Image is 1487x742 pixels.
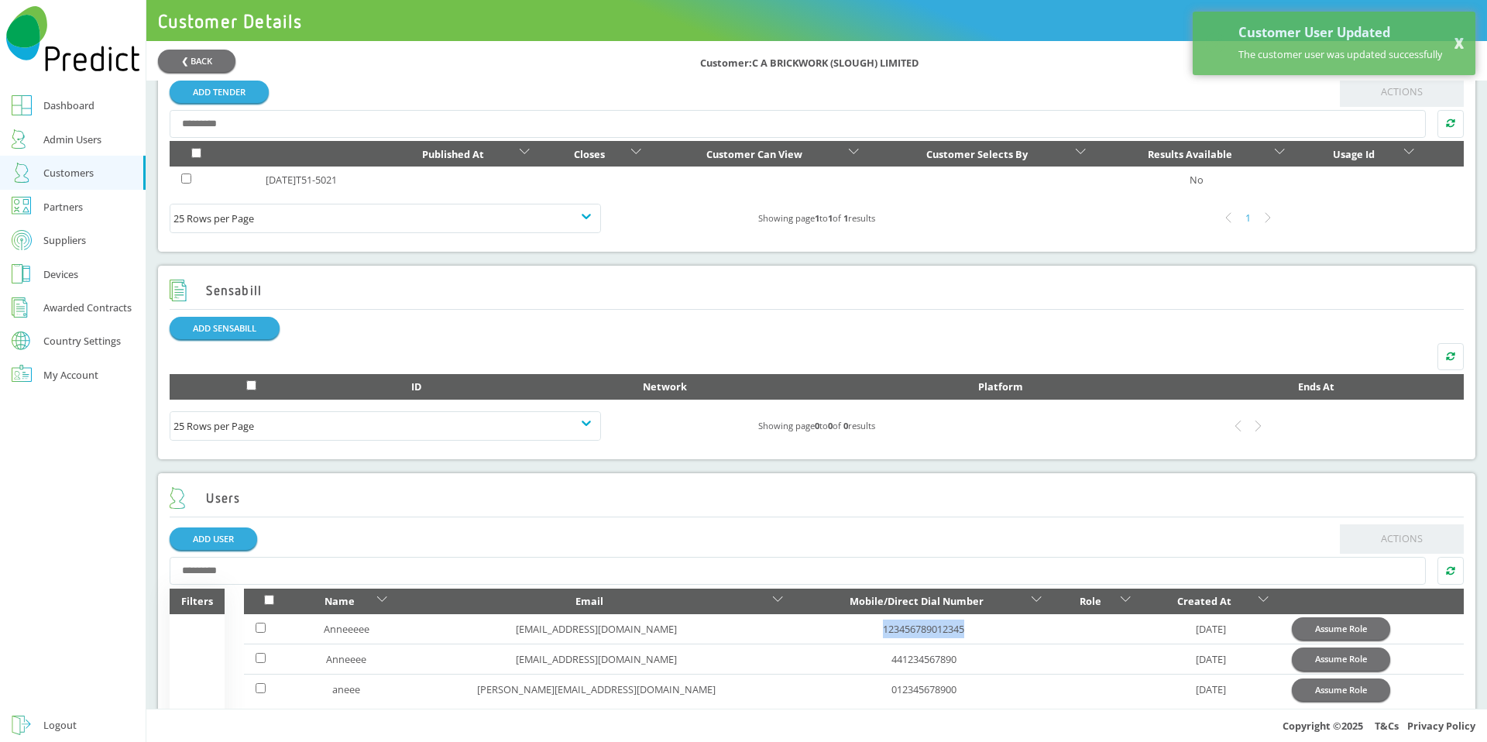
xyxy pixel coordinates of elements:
[326,652,366,666] a: Anneeee
[1190,173,1204,187] a: No
[173,417,597,435] div: 25 Rows per Page
[601,209,1032,228] div: Showing page to of results
[815,420,819,431] b: 0
[170,527,257,550] a: ADD USER
[158,50,235,72] button: ❮ BACK
[1238,23,1442,42] p: Customer User Updated
[6,6,140,71] img: Predict Mobile
[1407,719,1475,733] a: Privacy Policy
[1308,145,1400,163] div: Usage Id
[806,592,1028,610] div: Mobile/Direct Dial Number
[1292,617,1390,640] button: Assume Role
[170,487,241,510] h2: Users
[1292,648,1390,670] button: Assume Role
[266,173,337,187] a: [DATE]T51-5021
[891,652,956,666] a: 441234567890
[43,96,94,115] div: Dashboard
[390,145,516,163] div: Published At
[1196,622,1226,636] a: [DATE]
[1454,37,1464,50] button: X
[1153,592,1254,610] div: Created At
[843,420,848,431] b: 0
[1065,592,1117,610] div: Role
[882,145,1072,163] div: Customer Selects By
[170,280,263,302] h2: Sensabill
[1238,45,1442,64] p: The customer user was updated successfully
[664,145,845,163] div: Customer Can View
[828,212,833,224] b: 1
[477,682,716,696] a: [PERSON_NAME][EMAIL_ADDRESS][DOMAIN_NAME]
[43,716,77,734] div: Logout
[410,592,769,610] div: Email
[1196,652,1226,666] a: [DATE]
[828,420,833,431] b: 0
[1109,145,1271,163] div: Results Available
[601,417,1032,435] div: Showing page to of results
[1375,719,1399,733] a: T&Cs
[332,682,360,696] a: aneee
[43,163,94,182] div: Customers
[1196,682,1226,696] a: [DATE]
[170,317,280,339] button: ADD SENSABILL
[170,81,269,103] a: ADD TENDER
[883,622,964,636] a: 123456789012345
[1292,678,1390,701] button: Assume Role
[43,198,83,216] div: Partners
[510,377,820,396] div: Network
[815,212,819,224] b: 1
[43,231,86,249] div: Suppliers
[173,209,597,228] div: 25 Rows per Page
[345,377,487,396] div: ID
[43,298,132,317] div: Awarded Contracts
[43,336,121,346] div: Country Settings
[700,49,1475,72] div: Customer: C A BRICKWORK (SLOUGH) LIMITED
[170,589,225,614] div: Filters
[1180,377,1452,396] div: Ends At
[43,366,98,384] div: My Account
[552,145,627,163] div: Closes
[843,377,1157,396] div: Platform
[843,212,848,224] b: 1
[43,265,78,283] div: Devices
[891,682,956,696] a: 012345678900
[516,652,677,666] a: [EMAIL_ADDRESS][DOMAIN_NAME]
[324,622,369,636] a: Anneeeee
[306,592,373,610] div: Name
[1238,208,1259,228] div: 1
[516,622,677,636] a: [EMAIL_ADDRESS][DOMAIN_NAME]
[43,130,101,149] div: Admin Users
